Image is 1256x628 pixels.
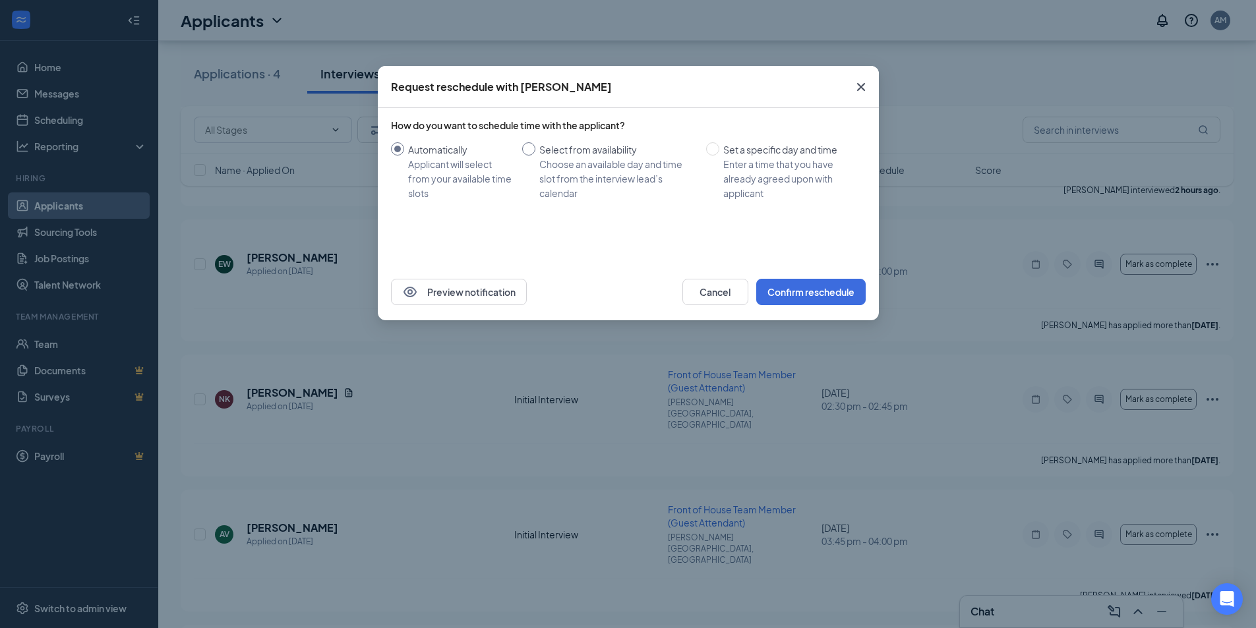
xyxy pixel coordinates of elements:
div: Choose an available day and time slot from the interview lead’s calendar [539,157,696,200]
div: Open Intercom Messenger [1211,583,1243,615]
svg: Cross [853,79,869,95]
div: Set a specific day and time [723,142,855,157]
div: Select from availability [539,142,696,157]
div: How do you want to schedule time with the applicant? [391,119,866,132]
div: Automatically [408,142,512,157]
button: EyePreview notification [391,279,527,305]
svg: Eye [402,284,418,300]
div: Request reschedule with [PERSON_NAME] [391,80,612,94]
div: Applicant will select from your available time slots [408,157,512,200]
button: Confirm reschedule [756,279,866,305]
div: Enter a time that you have already agreed upon with applicant [723,157,855,200]
button: Cancel [682,279,748,305]
button: Close [843,66,879,108]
